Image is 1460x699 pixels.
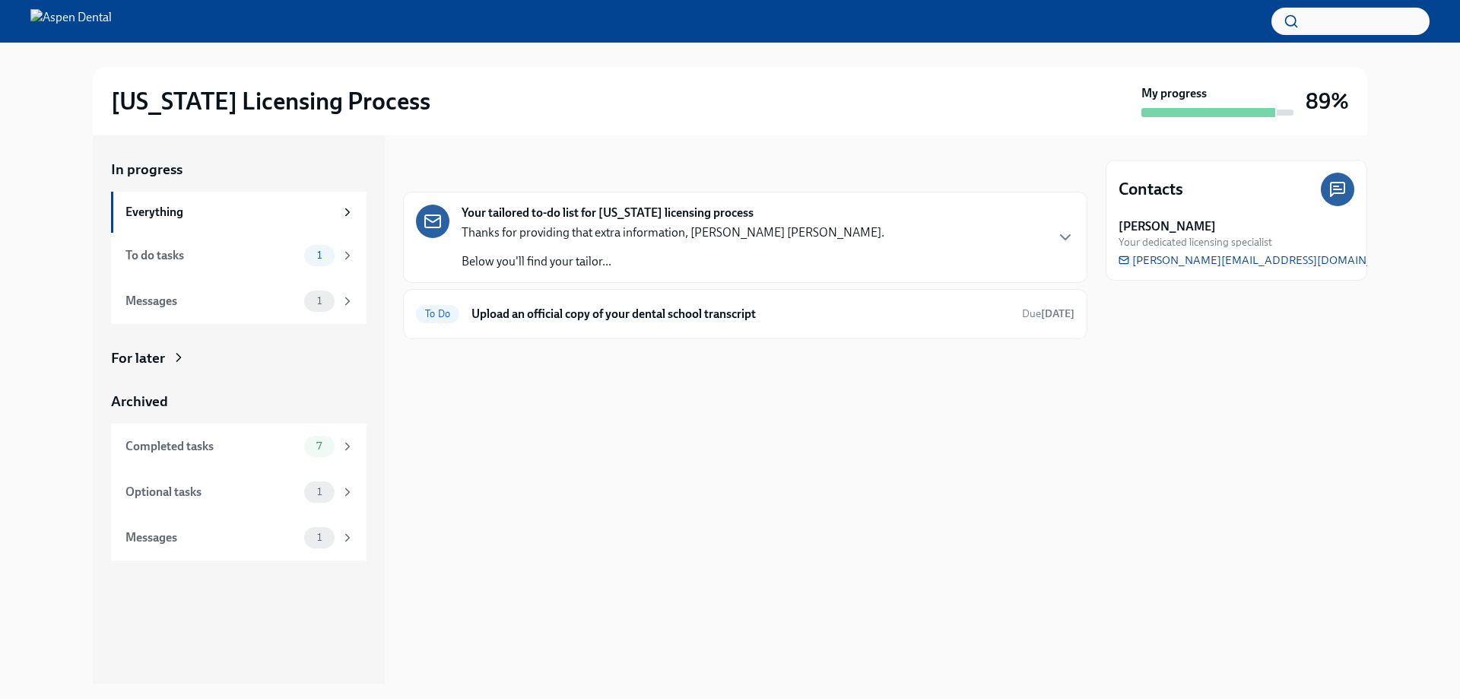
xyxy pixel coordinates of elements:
span: September 26th, 2025 10:00 [1022,307,1074,321]
h4: Contacts [1119,178,1183,201]
div: Everything [125,204,335,221]
a: To do tasks1 [111,233,367,278]
div: Optional tasks [125,484,298,500]
div: In progress [403,160,474,180]
span: 1 [308,249,331,261]
span: 1 [308,295,331,307]
span: 7 [307,440,331,452]
a: [PERSON_NAME][EMAIL_ADDRESS][DOMAIN_NAME] [1119,253,1409,268]
span: 1 [308,486,331,497]
h2: [US_STATE] Licensing Process [111,86,430,116]
a: To DoUpload an official copy of your dental school transcriptDue[DATE] [416,302,1074,326]
strong: [DATE] [1041,307,1074,320]
a: Optional tasks1 [111,469,367,515]
span: 1 [308,532,331,543]
strong: My progress [1141,85,1207,102]
div: Completed tasks [125,438,298,455]
strong: Your tailored to-do list for [US_STATE] licensing process [462,205,754,221]
a: Messages1 [111,278,367,324]
a: Archived [111,392,367,411]
span: Due [1022,307,1074,320]
p: Thanks for providing that extra information, [PERSON_NAME] [PERSON_NAME]. [462,224,884,241]
h3: 89% [1306,87,1349,115]
a: Messages1 [111,515,367,561]
div: To do tasks [125,247,298,264]
div: Messages [125,529,298,546]
a: Completed tasks7 [111,424,367,469]
a: Everything [111,192,367,233]
p: Below you'll find your tailor... [462,253,884,270]
a: For later [111,348,367,368]
h6: Upload an official copy of your dental school transcript [471,306,1010,322]
div: Messages [125,293,298,310]
img: Aspen Dental [30,9,112,33]
div: For later [111,348,165,368]
span: Your dedicated licensing specialist [1119,235,1272,249]
a: In progress [111,160,367,180]
strong: [PERSON_NAME] [1119,218,1216,235]
span: To Do [416,308,459,319]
